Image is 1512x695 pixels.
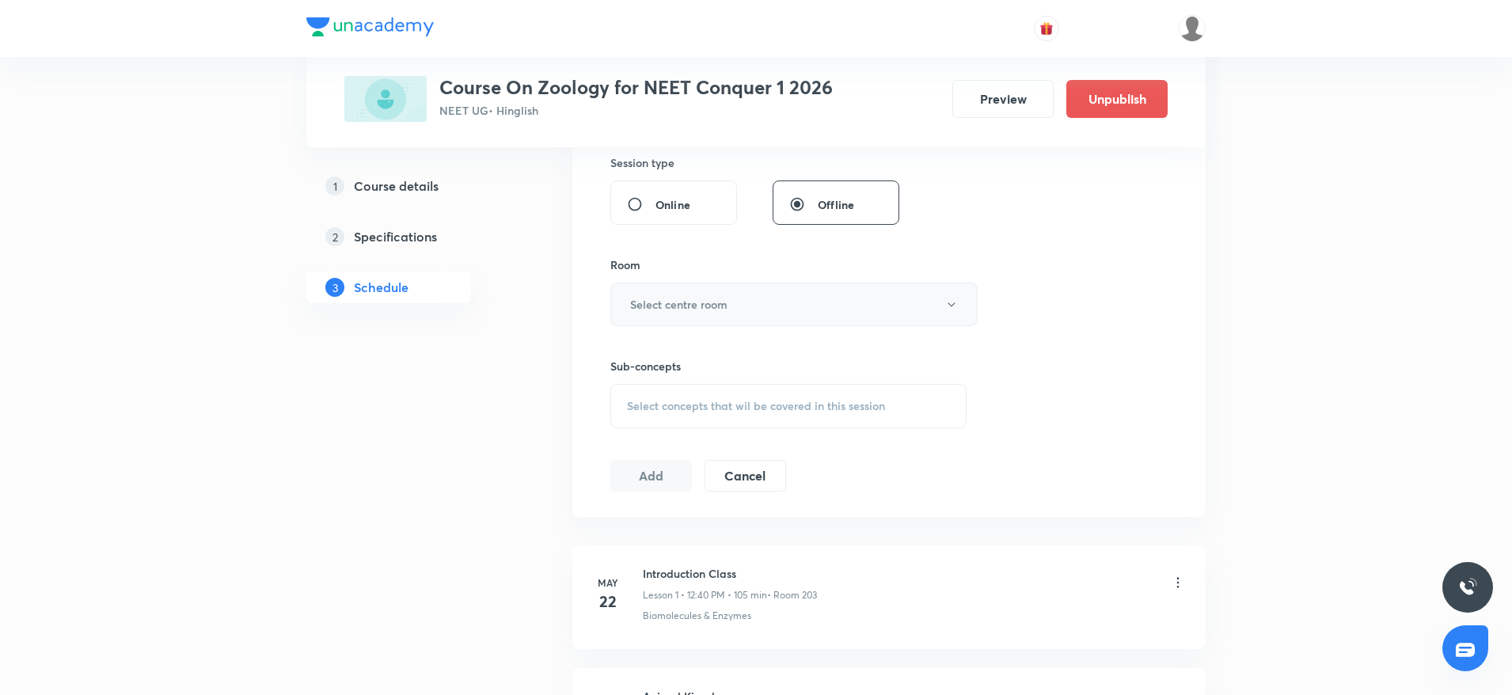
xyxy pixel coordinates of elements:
[610,283,978,326] button: Select centre room
[610,154,674,171] h6: Session type
[354,177,439,196] h5: Course details
[1458,578,1477,597] img: ttu
[610,460,692,492] button: Add
[1179,15,1206,42] img: Ankit Porwal
[306,170,522,202] a: 1Course details
[1066,80,1168,118] button: Unpublish
[592,575,624,590] h6: May
[306,221,522,253] a: 2Specifications
[306,17,434,36] img: Company Logo
[1034,16,1059,41] button: avatar
[325,227,344,246] p: 2
[630,296,728,313] h6: Select centre room
[655,196,690,213] span: Online
[952,80,1054,118] button: Preview
[643,565,817,582] h6: Introduction Class
[325,177,344,196] p: 1
[325,278,344,297] p: 3
[767,588,817,602] p: • Room 203
[705,460,786,492] button: Cancel
[627,400,885,412] span: Select concepts that wil be covered in this session
[439,76,833,99] h3: Course On Zoology for NEET Conquer 1 2026
[592,590,624,613] h4: 22
[354,278,408,297] h5: Schedule
[818,196,854,213] span: Offline
[610,358,967,374] h6: Sub-concepts
[610,256,640,273] h6: Room
[344,76,427,122] img: 982ACFB1-7C15-4463-8798-202C4B861F2E_plus.png
[439,102,833,119] p: NEET UG • Hinglish
[1039,21,1054,36] img: avatar
[643,609,751,623] p: Biomolecules & Enzymes
[354,227,437,246] h5: Specifications
[643,588,767,602] p: Lesson 1 • 12:40 PM • 105 min
[306,17,434,40] a: Company Logo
